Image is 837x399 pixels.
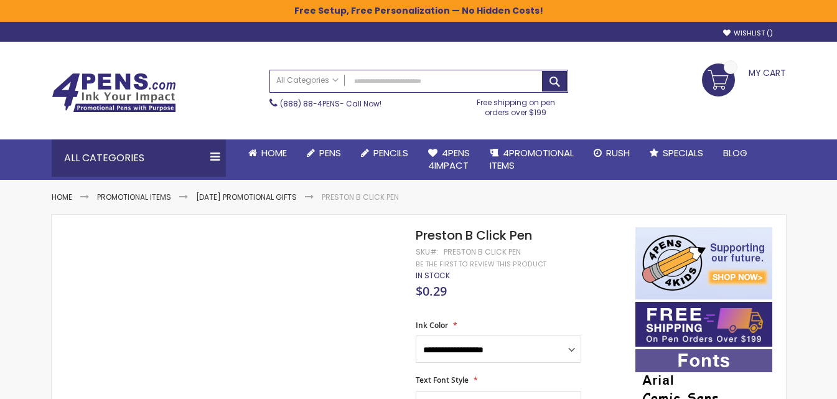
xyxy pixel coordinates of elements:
a: Specials [640,139,713,167]
a: 4Pens4impact [418,139,480,180]
span: Ink Color [416,320,448,331]
li: Preston B Click Pen [322,192,399,202]
a: (888) 88-4PENS [280,98,340,109]
span: Rush [606,146,630,159]
div: Free shipping on pen orders over $199 [464,93,568,118]
img: 4Pens Custom Pens and Promotional Products [52,73,176,113]
span: Home [261,146,287,159]
a: 4PROMOTIONALITEMS [480,139,584,180]
a: Home [238,139,297,167]
span: Preston B Click Pen [416,227,532,244]
span: 4Pens 4impact [428,146,470,172]
img: Free shipping on orders over $199 [635,302,772,347]
div: Availability [416,271,450,281]
span: All Categories [276,75,339,85]
div: Preston B Click Pen [444,247,521,257]
span: Pens [319,146,341,159]
a: Pens [297,139,351,167]
span: Blog [723,146,747,159]
span: Text Font Style [416,375,469,385]
span: Specials [663,146,703,159]
img: 4pens 4 kids [635,227,772,299]
a: Rush [584,139,640,167]
a: [DATE] Promotional Gifts [196,192,297,202]
a: Blog [713,139,757,167]
span: In stock [416,270,450,281]
span: $0.29 [416,283,447,299]
a: All Categories [270,70,345,91]
span: 4PROMOTIONAL ITEMS [490,146,574,172]
a: Pencils [351,139,418,167]
div: All Categories [52,139,226,177]
a: Be the first to review this product [416,260,546,269]
a: Wishlist [723,29,773,38]
a: Home [52,192,72,202]
a: Promotional Items [97,192,171,202]
span: Pencils [373,146,408,159]
span: - Call Now! [280,98,381,109]
strong: SKU [416,246,439,257]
